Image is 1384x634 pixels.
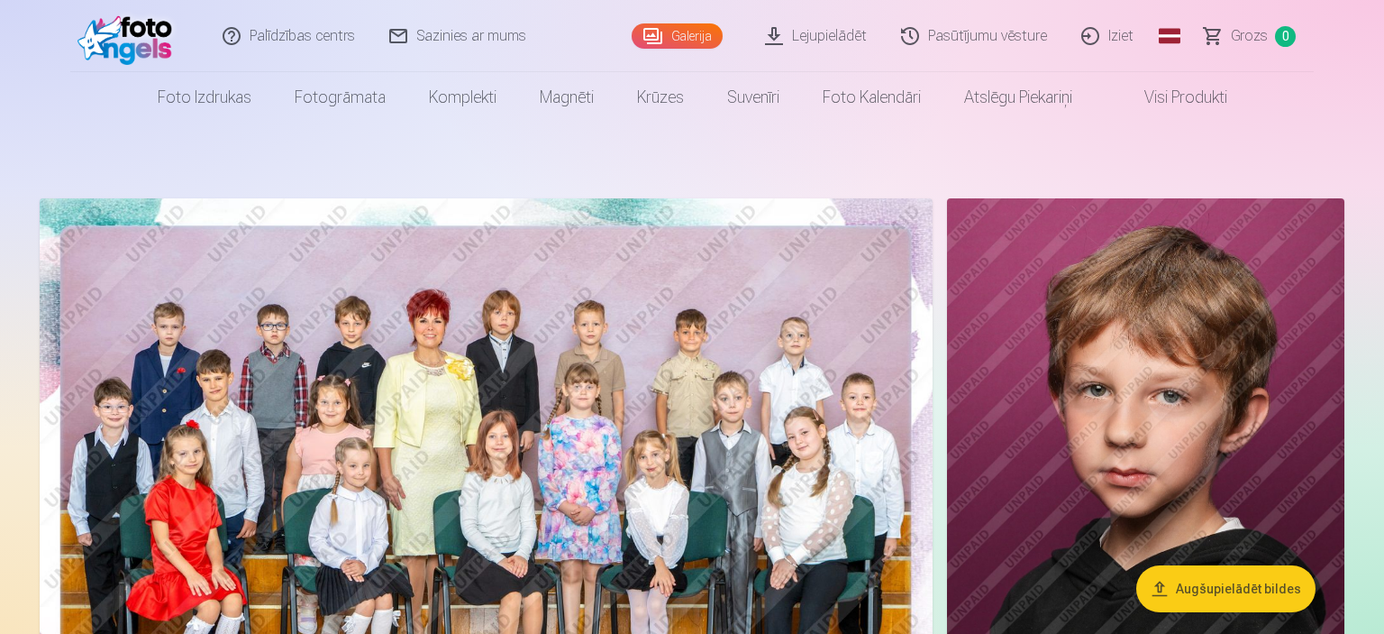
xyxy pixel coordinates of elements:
a: Krūzes [615,72,706,123]
a: Foto izdrukas [136,72,273,123]
a: Fotogrāmata [273,72,407,123]
a: Magnēti [518,72,615,123]
span: Grozs [1231,25,1268,47]
button: Augšupielādēt bildes [1136,565,1316,612]
a: Foto kalendāri [801,72,942,123]
img: /fa1 [77,7,181,65]
a: Atslēgu piekariņi [942,72,1094,123]
a: Galerija [632,23,723,49]
span: 0 [1275,26,1296,47]
a: Suvenīri [706,72,801,123]
a: Komplekti [407,72,518,123]
a: Visi produkti [1094,72,1249,123]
